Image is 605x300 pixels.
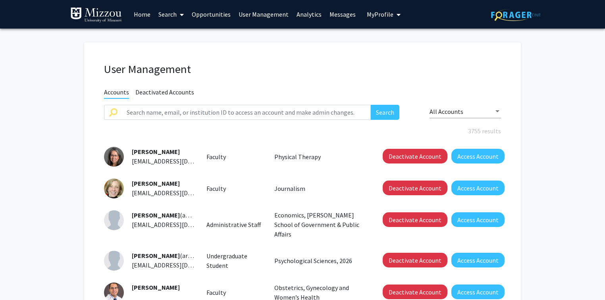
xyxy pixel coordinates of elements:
[491,9,541,21] img: ForagerOne Logo
[383,253,447,267] button: Deactivate Account
[326,0,360,28] a: Messages
[104,251,124,271] img: Profile Picture
[383,285,447,299] button: Deactivate Account
[104,179,124,198] img: Profile Picture
[132,211,212,219] span: (abbottkm)
[104,210,124,230] img: Profile Picture
[430,108,463,115] span: All Accounts
[6,264,34,294] iframe: Chat
[274,256,365,265] p: Psychological Sciences, 2026
[132,252,202,260] span: (araxht)
[274,210,365,239] p: Economics, [PERSON_NAME] School of Government & Public Affairs
[132,261,229,269] span: [EMAIL_ADDRESS][DOMAIN_NAME]
[200,288,269,297] div: Faculty
[132,283,180,291] span: [PERSON_NAME]
[135,88,194,98] span: Deactivated Accounts
[130,0,154,28] a: Home
[154,0,188,28] a: Search
[104,62,501,76] h1: User Management
[122,105,371,120] input: Search name, email, or institution ID to access an account and make admin changes.
[132,252,180,260] span: [PERSON_NAME]
[200,251,269,270] div: Undergraduate Student
[383,181,447,195] button: Deactivate Account
[367,10,393,18] span: My Profile
[132,221,229,229] span: [EMAIL_ADDRESS][DOMAIN_NAME]
[274,152,365,162] p: Physical Therapy
[235,0,293,28] a: User Management
[383,212,447,227] button: Deactivate Account
[132,157,261,165] span: [EMAIL_ADDRESS][DOMAIN_NAME][US_STATE]
[451,149,505,163] button: Access Account
[451,181,505,195] button: Access Account
[98,126,507,136] div: 3755 results
[451,285,505,299] button: Access Account
[70,7,122,23] img: University of Missouri Logo
[293,0,326,28] a: Analytics
[200,152,269,162] div: Faculty
[104,147,124,167] img: Profile Picture
[200,184,269,193] div: Faculty
[132,179,180,187] span: [PERSON_NAME]
[132,148,180,156] span: [PERSON_NAME]
[132,189,229,197] span: [EMAIL_ADDRESS][DOMAIN_NAME]
[104,88,129,99] span: Accounts
[132,211,180,219] span: [PERSON_NAME]
[383,149,447,163] button: Deactivate Account
[200,220,269,229] div: Administrative Staff
[451,253,505,267] button: Access Account
[451,212,505,227] button: Access Account
[274,184,365,193] p: Journalism
[371,105,399,120] button: Search
[188,0,235,28] a: Opportunities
